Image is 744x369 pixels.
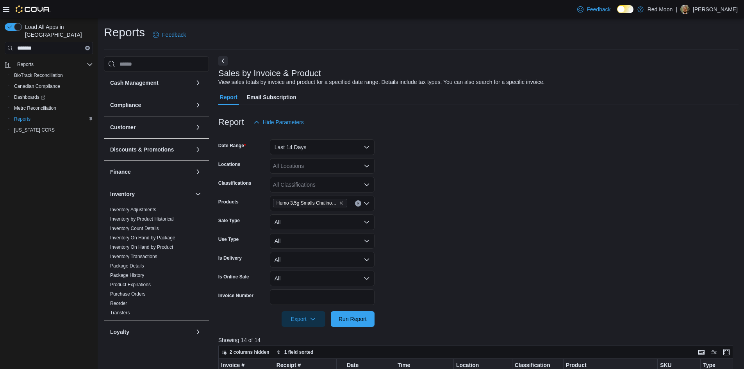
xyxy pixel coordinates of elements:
[218,217,240,224] label: Sale Type
[110,244,173,250] span: Inventory On Hand by Product
[14,83,60,89] span: Canadian Compliance
[250,114,307,130] button: Hide Parameters
[150,27,189,43] a: Feedback
[110,123,192,131] button: Customer
[218,292,253,299] label: Invoice Number
[110,253,157,260] span: Inventory Transactions
[110,291,146,297] span: Purchase Orders
[110,310,130,316] a: Transfers
[11,114,93,124] span: Reports
[364,200,370,207] button: Open list of options
[220,89,237,105] span: Report
[270,271,375,286] button: All
[722,348,731,357] button: Enter fullscreen
[11,125,58,135] a: [US_STATE] CCRS
[110,101,192,109] button: Compliance
[5,56,93,156] nav: Complex example
[11,103,93,113] span: Metrc Reconciliation
[697,348,706,357] button: Keyboard shortcuts
[110,328,192,336] button: Loyalty
[273,199,347,207] span: Humo 3.5g Smalls Chalino OG
[193,123,203,132] button: Customer
[284,349,314,355] span: 1 field sorted
[110,226,159,231] a: Inventory Count Details
[617,13,617,14] span: Dark Mode
[2,59,96,70] button: Reports
[110,168,131,176] h3: Finance
[110,207,156,212] a: Inventory Adjustments
[247,89,296,105] span: Email Subscription
[8,81,96,92] button: Canadian Compliance
[218,78,545,86] div: View sales totals by invoice and product for a specified date range. Details include tax types. Y...
[110,300,127,307] span: Reorder
[218,56,228,66] button: Next
[282,311,325,327] button: Export
[574,2,614,17] a: Feedback
[110,146,174,153] h3: Discounts & Promotions
[11,71,66,80] a: BioTrack Reconciliation
[648,5,673,14] p: Red Moon
[270,252,375,267] button: All
[193,167,203,176] button: Finance
[339,201,344,205] button: Remove Humo 3.5g Smalls Chalino OG from selection in this group
[14,116,30,122] span: Reports
[110,328,129,336] h3: Loyalty
[8,103,96,114] button: Metrc Reconciliation
[277,199,337,207] span: Humo 3.5g Smalls Chalino OG
[110,235,175,241] span: Inventory On Hand by Package
[219,348,273,357] button: 2 columns hidden
[104,25,145,40] h1: Reports
[11,103,59,113] a: Metrc Reconciliation
[193,327,203,337] button: Loyalty
[218,69,321,78] h3: Sales by Invoice & Product
[162,31,186,39] span: Feedback
[14,94,45,100] span: Dashboards
[110,263,144,269] a: Package Details
[218,236,239,242] label: Use Type
[110,244,173,250] a: Inventory On Hand by Product
[273,348,317,357] button: 1 field sorted
[110,190,135,198] h3: Inventory
[8,114,96,125] button: Reports
[22,23,93,39] span: Load All Apps in [GEOGRAPHIC_DATA]
[110,79,192,87] button: Cash Management
[14,72,63,78] span: BioTrack Reconciliation
[364,182,370,188] button: Open list of options
[110,168,192,176] button: Finance
[193,189,203,199] button: Inventory
[110,146,192,153] button: Discounts & Promotions
[709,348,719,357] button: Display options
[110,190,192,198] button: Inventory
[110,79,159,87] h3: Cash Management
[355,200,361,207] button: Clear input
[85,46,90,50] button: Clear input
[218,274,249,280] label: Is Online Sale
[110,216,174,222] a: Inventory by Product Historical
[193,78,203,87] button: Cash Management
[11,93,93,102] span: Dashboards
[11,82,63,91] a: Canadian Compliance
[17,61,34,68] span: Reports
[263,118,304,126] span: Hide Parameters
[270,214,375,230] button: All
[617,5,633,13] input: Dark Mode
[193,145,203,154] button: Discounts & Promotions
[14,127,55,133] span: [US_STATE] CCRS
[11,93,48,102] a: Dashboards
[110,301,127,306] a: Reorder
[104,205,209,321] div: Inventory
[193,100,203,110] button: Compliance
[218,199,239,205] label: Products
[110,254,157,259] a: Inventory Transactions
[218,255,242,261] label: Is Delivery
[270,139,375,155] button: Last 14 Days
[286,311,321,327] span: Export
[14,60,37,69] button: Reports
[110,273,144,278] a: Package History
[11,114,34,124] a: Reports
[110,282,151,287] a: Product Expirations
